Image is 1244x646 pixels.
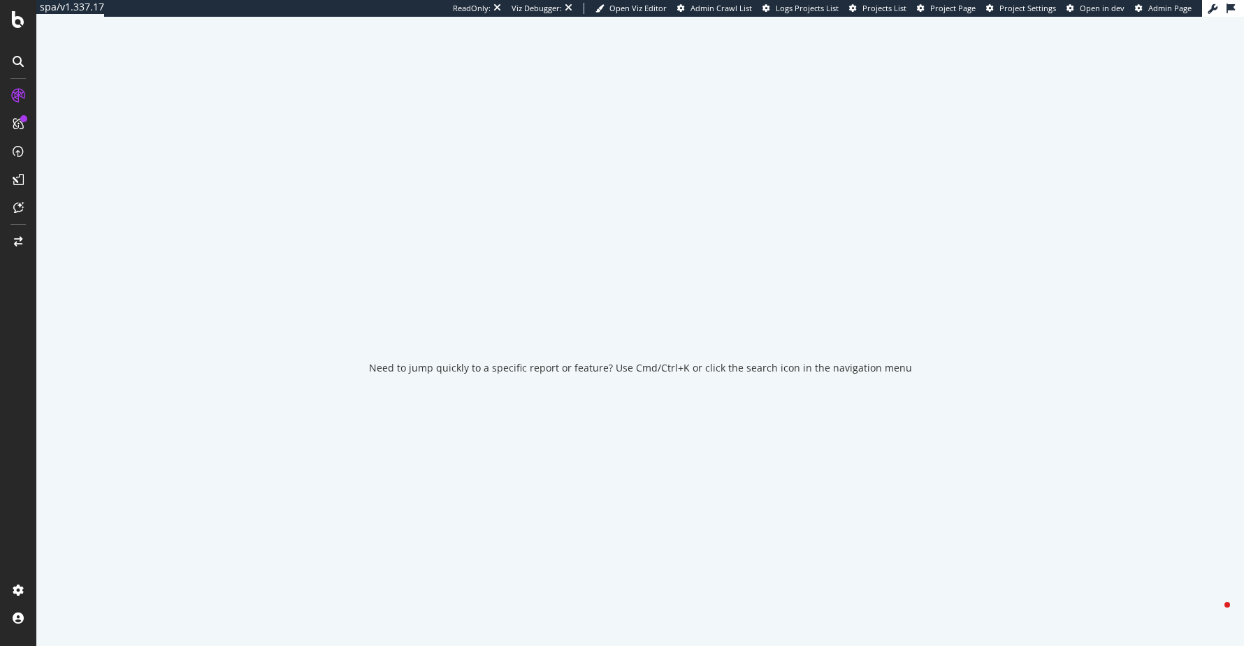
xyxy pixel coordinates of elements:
[690,3,752,13] span: Admin Crawl List
[1066,3,1124,14] a: Open in dev
[609,3,667,13] span: Open Viz Editor
[862,3,906,13] span: Projects List
[930,3,976,13] span: Project Page
[1080,3,1124,13] span: Open in dev
[1135,3,1192,14] a: Admin Page
[1148,3,1192,13] span: Admin Page
[590,288,690,339] div: animation
[1196,599,1230,632] iframe: Intercom live chat
[512,3,562,14] div: Viz Debugger:
[999,3,1056,13] span: Project Settings
[986,3,1056,14] a: Project Settings
[677,3,752,14] a: Admin Crawl List
[917,3,976,14] a: Project Page
[453,3,491,14] div: ReadOnly:
[595,3,667,14] a: Open Viz Editor
[762,3,839,14] a: Logs Projects List
[369,361,912,375] div: Need to jump quickly to a specific report or feature? Use Cmd/Ctrl+K or click the search icon in ...
[849,3,906,14] a: Projects List
[776,3,839,13] span: Logs Projects List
